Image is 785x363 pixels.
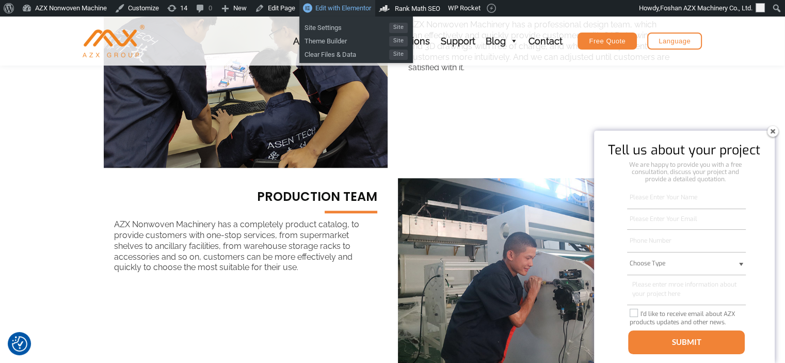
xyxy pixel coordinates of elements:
a: Support [435,17,480,66]
a: Blog [480,17,523,66]
button: Consent Preferences [12,336,27,352]
img: Revisit consent button [12,336,27,352]
a: Contact [523,17,567,66]
a: Free Quote [578,33,637,50]
span: Edit with Elementor [315,4,371,12]
a: Site SettingsSite [299,20,413,33]
a: Language [647,33,702,50]
a: About [288,17,325,66]
span: Site [389,36,408,46]
a: Clear Files & DataSite [299,46,413,60]
span: Clear Files & Data [305,46,389,60]
a: AZX Nonwoven Machine [83,36,145,45]
div: AZX Nonwoven Machinery has a completely product catalog, to provide customers with one-stop servi... [114,219,377,273]
h3: PRODUCTION TEAM [114,188,377,204]
span: Site [389,23,408,33]
span: Rank Math SEO [395,5,440,12]
span: Foshan AZX Machinery Co., Ltd. [660,4,752,12]
a: Theme BuilderSite [299,33,413,46]
span: Site Settings [305,20,389,33]
span: Site [389,50,408,60]
span: Theme Builder [305,33,389,46]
